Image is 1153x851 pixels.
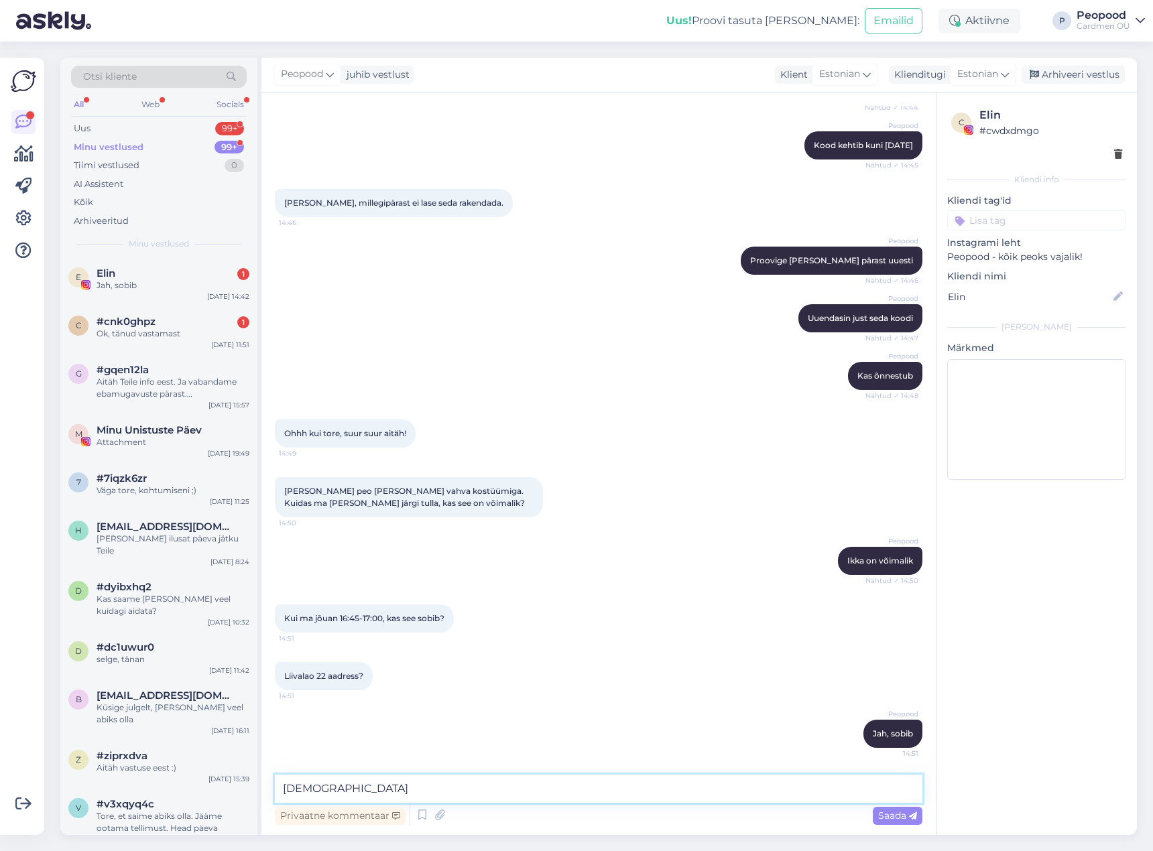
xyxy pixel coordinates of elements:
[666,13,859,29] div: Proovi tasuta [PERSON_NAME]:
[75,646,82,656] span: d
[341,68,410,82] div: juhib vestlust
[76,803,81,813] span: v
[279,691,329,701] span: 14:51
[129,238,189,250] span: Minu vestlused
[868,236,918,246] span: Peopood
[775,68,808,82] div: Klient
[868,351,918,361] span: Peopood
[97,279,249,291] div: Jah, sobib
[97,798,154,810] span: #v3xqyq4c
[1077,10,1145,31] a: PeopoodCardmen OÜ
[71,96,86,113] div: All
[279,448,329,458] span: 14:49
[97,702,249,726] div: Küsige julgelt, [PERSON_NAME] veel abiks olla
[209,665,249,675] div: [DATE] 11:42
[275,775,922,803] textarea: J
[947,210,1126,231] input: Lisa tag
[206,834,249,844] div: [DATE] 14:04
[210,557,249,567] div: [DATE] 8:24
[211,340,249,350] div: [DATE] 11:51
[889,68,946,82] div: Klienditugi
[97,593,249,617] div: Kas saame [PERSON_NAME] veel kuidagi aidata?
[947,269,1126,283] p: Kliendi nimi
[76,272,81,282] span: E
[97,436,249,448] div: Attachment
[97,762,249,774] div: Aitäh vastuse eest :)
[281,67,323,82] span: Peopood
[947,174,1126,186] div: Kliendi info
[74,141,143,154] div: Minu vestlused
[97,316,156,328] span: #cnk0ghpz
[865,576,918,586] span: Nähtud ✓ 14:50
[865,160,918,170] span: Nähtud ✓ 14:45
[814,140,913,150] span: Kood kehtib kuni [DATE]
[97,581,151,593] span: #dyibxhq2
[284,428,406,438] span: Ohhh kui tore, suur suur aitäh!
[948,289,1111,304] input: Lisa nimi
[74,122,90,135] div: Uus
[868,709,918,719] span: Peopood
[75,586,82,596] span: d
[868,748,918,759] span: 14:51
[1052,11,1071,30] div: P
[97,267,115,279] span: Elin
[857,371,913,381] span: Kas õnnestub
[208,617,249,627] div: [DATE] 10:32
[750,255,913,265] span: Proovige [PERSON_NAME] pärast uuesti
[865,103,918,113] span: Nähtud ✓ 14:44
[76,320,82,330] span: c
[957,67,998,82] span: Estonian
[97,533,249,557] div: [PERSON_NAME] ilusat päeva jätku Teile
[97,424,202,436] span: Minu Unistuste Päev
[11,68,36,94] img: Askly Logo
[284,613,444,623] span: Kui ma jõuan 16:45-17:00, kas see sobib?
[819,67,860,82] span: Estonian
[74,196,93,209] div: Kõik
[97,484,249,497] div: Väga tore, kohtumiseni ;)
[211,726,249,736] div: [DATE] 16:11
[97,472,147,484] span: #7iqzk6zr
[275,807,406,825] div: Privaatne kommentaar
[947,250,1126,264] p: Peopood - kõik peoks vajalik!
[237,316,249,328] div: 1
[865,333,918,343] span: Nähtud ✓ 14:47
[215,122,244,135] div: 99+
[947,194,1126,208] p: Kliendi tag'id
[878,809,917,822] span: Saada
[214,96,247,113] div: Socials
[959,117,965,127] span: c
[208,448,249,458] div: [DATE] 19:49
[97,750,147,762] span: #ziprxdva
[947,341,1126,355] p: Märkmed
[97,690,236,702] span: britajoemaa@hotmail.com
[208,400,249,410] div: [DATE] 15:57
[284,671,363,681] span: Liivalao 22 aadress?
[847,555,913,566] span: Ikka on võimalik
[947,236,1126,250] p: Instagrami leht
[865,391,918,401] span: Nähtud ✓ 14:48
[666,14,692,27] b: Uus!
[76,694,82,704] span: b
[97,376,249,400] div: Aitäh Teile info eest. Ja vabandame ebamugavuste pärast. [PERSON_NAME], et leiame peagi lahenduse
[75,525,82,535] span: h
[97,641,154,653] span: #dc1uwur0
[979,107,1122,123] div: Elin
[97,653,249,665] div: selge, tänan
[868,536,918,546] span: Peopood
[97,364,149,376] span: #gqen12la
[1077,21,1130,31] div: Cardmen OÜ
[74,178,123,191] div: AI Assistent
[74,214,129,228] div: Arhiveeritud
[97,521,236,533] span: hannastinaaru@gmail.com
[208,774,249,784] div: [DATE] 15:39
[83,70,137,84] span: Otsi kliente
[279,218,329,228] span: 14:46
[76,477,81,487] span: 7
[279,633,329,643] span: 14:51
[76,369,82,379] span: g
[865,275,918,285] span: Nähtud ✓ 14:46
[1022,66,1125,84] div: Arhiveeri vestlus
[215,141,244,154] div: 99+
[97,328,249,340] div: Ok, tänud vastamast
[74,159,139,172] div: Tiimi vestlused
